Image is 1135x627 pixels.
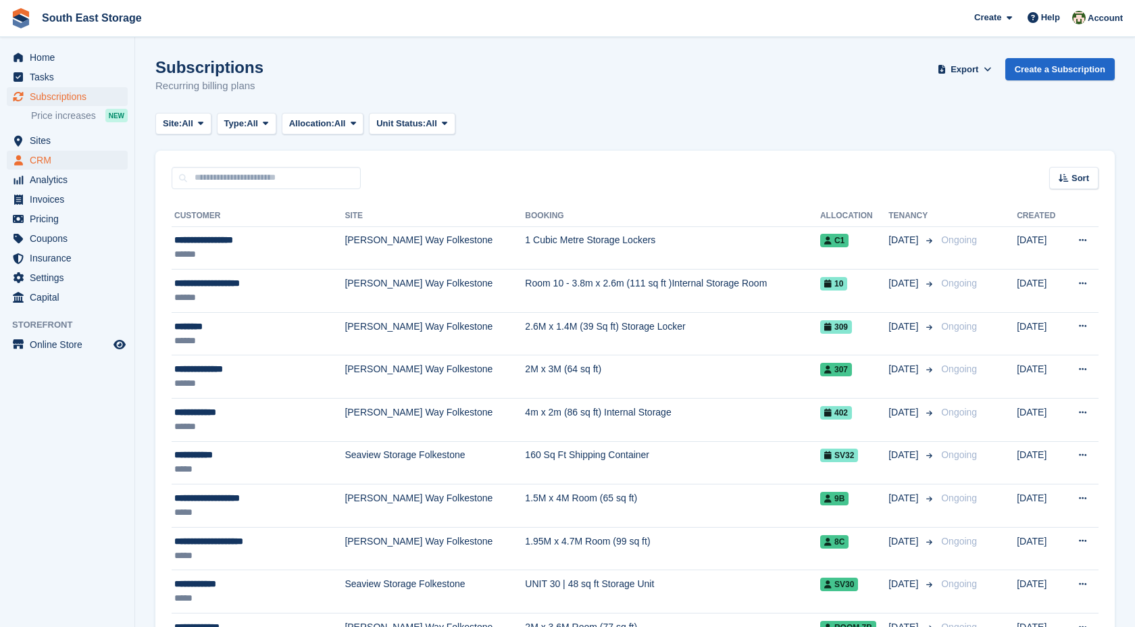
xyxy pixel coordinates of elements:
[172,205,345,227] th: Customer
[888,362,921,376] span: [DATE]
[1017,484,1064,528] td: [DATE]
[12,318,134,332] span: Storefront
[941,234,977,245] span: Ongoing
[30,170,111,189] span: Analytics
[1017,570,1064,613] td: [DATE]
[1017,205,1064,227] th: Created
[7,229,128,248] a: menu
[7,288,128,307] a: menu
[345,399,525,442] td: [PERSON_NAME] Way Folkestone
[426,117,437,130] span: All
[888,577,921,591] span: [DATE]
[1071,172,1089,185] span: Sort
[820,406,852,420] span: 402
[30,190,111,209] span: Invoices
[1017,270,1064,313] td: [DATE]
[163,117,182,130] span: Site:
[289,117,334,130] span: Allocation:
[155,113,211,135] button: Site: All
[345,205,525,227] th: Site
[30,209,111,228] span: Pricing
[345,484,525,528] td: [PERSON_NAME] Way Folkestone
[888,276,921,291] span: [DATE]
[888,491,921,505] span: [DATE]
[935,58,994,80] button: Export
[941,449,977,460] span: Ongoing
[7,48,128,67] a: menu
[30,335,111,354] span: Online Store
[1017,312,1064,355] td: [DATE]
[31,109,96,122] span: Price increases
[888,205,936,227] th: Tenancy
[155,58,263,76] h1: Subscriptions
[525,226,820,270] td: 1 Cubic Metre Storage Lockers
[345,312,525,355] td: [PERSON_NAME] Way Folkestone
[1017,527,1064,570] td: [DATE]
[525,484,820,528] td: 1.5M x 4M Room (65 sq ft)
[7,151,128,170] a: menu
[941,321,977,332] span: Ongoing
[30,288,111,307] span: Capital
[888,405,921,420] span: [DATE]
[7,268,128,287] a: menu
[888,320,921,334] span: [DATE]
[7,249,128,268] a: menu
[30,131,111,150] span: Sites
[820,277,847,291] span: 10
[224,117,247,130] span: Type:
[1005,58,1115,80] a: Create a Subscription
[30,229,111,248] span: Coupons
[941,363,977,374] span: Ongoing
[30,249,111,268] span: Insurance
[345,226,525,270] td: [PERSON_NAME] Way Folkestone
[888,534,921,549] span: [DATE]
[30,87,111,106] span: Subscriptions
[30,48,111,67] span: Home
[1041,11,1060,24] span: Help
[7,209,128,228] a: menu
[525,205,820,227] th: Booking
[217,113,276,135] button: Type: All
[1017,441,1064,484] td: [DATE]
[345,270,525,313] td: [PERSON_NAME] Way Folkestone
[525,355,820,399] td: 2M x 3M (64 sq ft)
[376,117,426,130] span: Unit Status:
[7,190,128,209] a: menu
[888,448,921,462] span: [DATE]
[820,449,858,462] span: SV32
[345,570,525,613] td: Seaview Storage Folkestone
[30,151,111,170] span: CRM
[941,407,977,418] span: Ongoing
[820,492,849,505] span: 9B
[7,131,128,150] a: menu
[334,117,346,130] span: All
[525,399,820,442] td: 4m x 2m (86 sq ft) Internal Storage
[820,234,849,247] span: C1
[155,78,263,94] p: Recurring billing plans
[941,578,977,589] span: Ongoing
[941,493,977,503] span: Ongoing
[525,312,820,355] td: 2.6M x 1.4M (39 Sq ft) Storage Locker
[31,108,128,123] a: Price increases NEW
[1017,399,1064,442] td: [DATE]
[345,527,525,570] td: [PERSON_NAME] Way Folkestone
[525,270,820,313] td: Room 10 - 3.8m x 2.6m (111 sq ft )Internal Storage Room
[345,355,525,399] td: [PERSON_NAME] Way Folkestone
[7,68,128,86] a: menu
[282,113,364,135] button: Allocation: All
[247,117,258,130] span: All
[369,113,455,135] button: Unit Status: All
[182,117,193,130] span: All
[820,205,888,227] th: Allocation
[11,8,31,28] img: stora-icon-8386f47178a22dfd0bd8f6a31ec36ba5ce8667c1dd55bd0f319d3a0aa187defe.svg
[1017,226,1064,270] td: [DATE]
[820,363,852,376] span: 307
[951,63,978,76] span: Export
[974,11,1001,24] span: Create
[7,170,128,189] a: menu
[36,7,147,29] a: South East Storage
[111,336,128,353] a: Preview store
[105,109,128,122] div: NEW
[941,536,977,547] span: Ongoing
[7,335,128,354] a: menu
